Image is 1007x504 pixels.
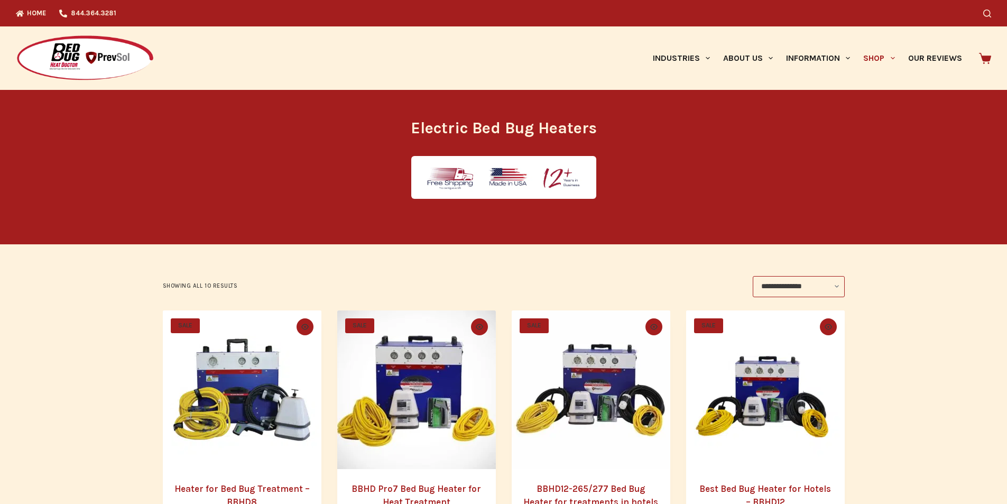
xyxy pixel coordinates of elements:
[857,26,901,90] a: Shop
[716,26,779,90] a: About Us
[983,10,991,17] button: Search
[512,310,670,469] a: BBHD12-265/277 Bed Bug Heater for treatments in hotels and motels
[646,26,968,90] nav: Primary
[694,318,723,333] span: SALE
[780,26,857,90] a: Information
[337,310,496,469] a: BBHD Pro7 Bed Bug Heater for Heat Treatment
[646,26,716,90] a: Industries
[16,35,154,82] img: Prevsol/Bed Bug Heat Doctor
[645,318,662,335] button: Quick view toggle
[163,281,238,291] p: Showing all 10 results
[520,318,549,333] span: SALE
[163,310,321,469] a: Heater for Bed Bug Treatment - BBHD8
[345,318,374,333] span: SALE
[297,318,313,335] button: Quick view toggle
[171,318,200,333] span: SALE
[686,310,845,469] a: Best Bed Bug Heater for Hotels - BBHD12
[901,26,968,90] a: Our Reviews
[753,276,845,297] select: Shop order
[306,116,702,140] h1: Electric Bed Bug Heaters
[471,318,488,335] button: Quick view toggle
[820,318,837,335] button: Quick view toggle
